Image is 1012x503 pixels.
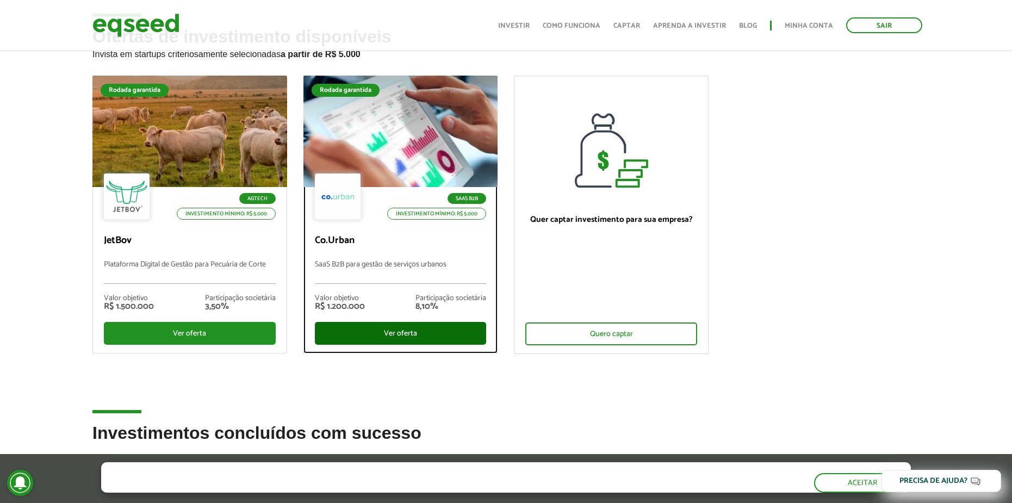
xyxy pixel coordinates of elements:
div: Participação societária [415,295,486,302]
div: 3,50% [205,302,276,311]
div: Ver oferta [104,322,276,345]
a: Investir [498,22,530,29]
a: Minha conta [785,22,833,29]
div: R$ 1.200.000 [315,302,365,311]
p: Agtech [239,193,276,204]
p: Quer captar investimento para sua empresa? [525,215,697,225]
div: Rodada garantida [312,84,380,97]
h2: Ofertas de investimento disponíveis [92,27,920,76]
div: Rodada garantida [101,84,169,97]
div: 8,10% [415,302,486,311]
p: JetBov [104,235,276,247]
img: EqSeed [92,11,179,40]
h5: O site da EqSeed utiliza cookies para melhorar sua navegação. [101,462,495,479]
p: Co.Urban [315,235,487,247]
div: R$ 1.500.000 [104,302,154,311]
p: Investimento mínimo: R$ 5.000 [387,208,486,220]
button: Aceitar [814,473,911,493]
div: Ver oferta [315,322,487,345]
p: Plataforma Digital de Gestão para Pecuária de Corte [104,260,276,284]
a: Quer captar investimento para sua empresa? Quero captar [514,76,709,354]
a: Rodada garantida Agtech Investimento mínimo: R$ 5.000 JetBov Plataforma Digital de Gestão para Pe... [92,76,287,353]
a: Sair [846,17,922,33]
a: Como funciona [543,22,600,29]
a: Captar [613,22,640,29]
a: política de privacidade e de cookies [245,483,370,492]
div: Participação societária [205,295,276,302]
a: Rodada garantida SaaS B2B Investimento mínimo: R$ 5.000 Co.Urban SaaS B2B para gestão de serviços... [303,76,498,353]
div: Valor objetivo [104,295,154,302]
div: Valor objetivo [315,295,365,302]
strong: a partir de R$ 5.000 [281,49,361,59]
p: Invista em startups criteriosamente selecionadas [92,46,920,59]
h2: Investimentos concluídos com sucesso [92,424,920,459]
p: SaaS B2B para gestão de serviços urbanos [315,260,487,284]
p: Ao clicar em "aceitar", você aceita nossa . [101,482,495,492]
p: Investimento mínimo: R$ 5.000 [177,208,276,220]
a: Aprenda a investir [653,22,726,29]
div: Quero captar [525,322,697,345]
p: SaaS B2B [448,193,486,204]
a: Blog [739,22,757,29]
